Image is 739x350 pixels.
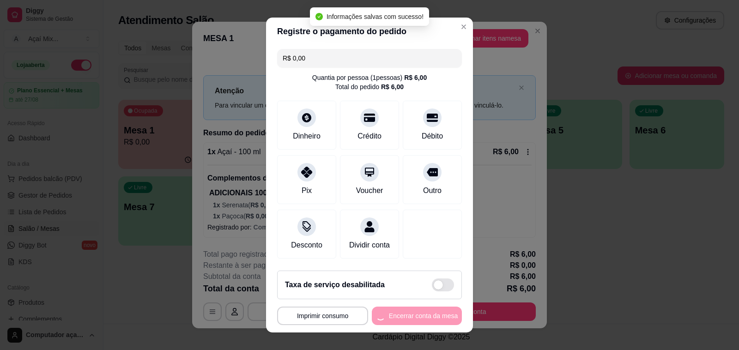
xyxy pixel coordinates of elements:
[302,185,312,196] div: Pix
[291,240,322,251] div: Desconto
[293,131,321,142] div: Dinheiro
[283,49,456,67] input: Ex.: hambúrguer de cordeiro
[381,82,404,91] div: R$ 6,00
[423,185,442,196] div: Outro
[315,13,323,20] span: check-circle
[404,73,427,82] div: R$ 6,00
[357,131,382,142] div: Crédito
[277,307,368,325] button: Imprimir consumo
[335,82,404,91] div: Total do pedido
[312,73,427,82] div: Quantia por pessoa ( 1 pessoas)
[349,240,390,251] div: Dividir conta
[456,19,471,34] button: Close
[356,185,383,196] div: Voucher
[285,279,385,290] h2: Taxa de serviço desabilitada
[327,13,424,20] span: Informações salvas com sucesso!
[422,131,443,142] div: Débito
[266,18,473,45] header: Registre o pagamento do pedido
